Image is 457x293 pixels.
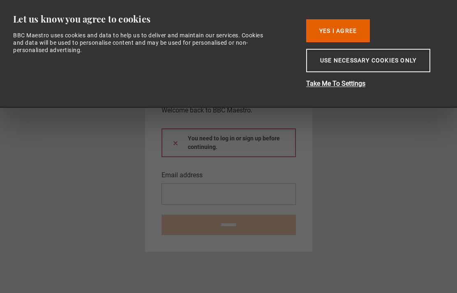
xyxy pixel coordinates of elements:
[162,128,296,157] div: You need to log in or sign up before continuing.
[306,79,438,89] button: Take Me To Settings
[162,105,296,115] p: Welcome back to BBC Maestro.
[13,32,265,54] div: BBC Maestro uses cookies and data to help us to deliver and maintain our services. Cookies and da...
[13,13,293,25] div: Let us know you agree to cookies
[162,170,203,180] label: Email address
[306,49,430,72] button: Use necessary cookies only
[306,19,370,42] button: Yes I Agree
